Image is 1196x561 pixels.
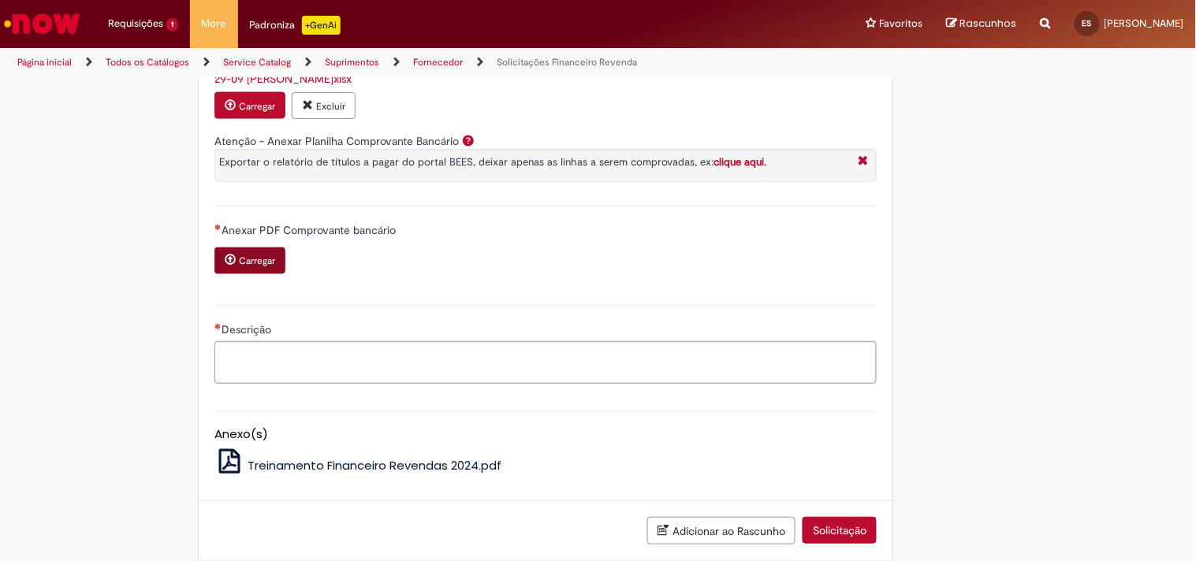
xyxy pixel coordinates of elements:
[106,56,189,69] a: Todos os Catálogos
[2,8,83,39] img: ServiceNow
[413,56,463,69] a: Fornecedor
[219,155,766,169] span: Exportar o relatório de títulos a pagar do portal BEES, deixar apenas as linhas a serem comprovad...
[947,17,1017,32] a: Rascunhos
[214,72,352,86] a: Download de 29-09 AMBEV - ASA SR.xlsx
[960,16,1017,31] span: Rascunhos
[459,134,478,147] span: Ajuda para Atenção - Anexar Planilha Comprovante Bancário
[214,224,222,230] span: Necessários
[880,16,923,32] span: Favoritos
[248,457,501,474] span: Treinamento Financeiro Revendas 2024.pdf
[1105,17,1184,30] span: [PERSON_NAME]
[214,457,501,474] a: Treinamento Financeiro Revendas 2024.pdf
[854,154,872,170] i: Fechar More information Por question_atencao_comprovante_bancario
[214,428,877,441] h5: Anexo(s)
[223,56,291,69] a: Service Catalog
[316,100,345,113] small: Excluir
[647,517,795,544] button: Adicionar ao Rascunho
[108,16,163,32] span: Requisições
[214,134,459,148] label: Atenção - Anexar Planilha Comprovante Bancário
[239,255,275,268] small: Carregar
[166,18,178,32] span: 1
[202,16,226,32] span: More
[222,322,274,336] span: Descrição
[239,100,275,113] small: Carregar
[325,56,379,69] a: Suprimentos
[1082,18,1092,28] span: ES
[214,323,222,329] span: Necessários
[214,92,285,119] button: Carregar anexo de Anexar Planilha Comprovante Bancário Required
[803,517,877,544] button: Solicitação
[714,155,766,169] a: clique aqui.
[214,247,285,274] button: Carregar anexo de Anexar PDF Comprovante bancário Required
[250,16,341,35] div: Padroniza
[214,341,877,384] textarea: Descrição
[302,16,341,35] p: +GenAi
[12,48,785,77] ul: Trilhas de página
[292,92,356,119] button: Excluir anexo 29-09 AMBEV - ASA SR.xlsx
[222,223,399,237] span: Anexar PDF Comprovante bancário
[497,56,637,69] a: Solicitações Financeiro Revenda
[17,56,72,69] a: Página inicial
